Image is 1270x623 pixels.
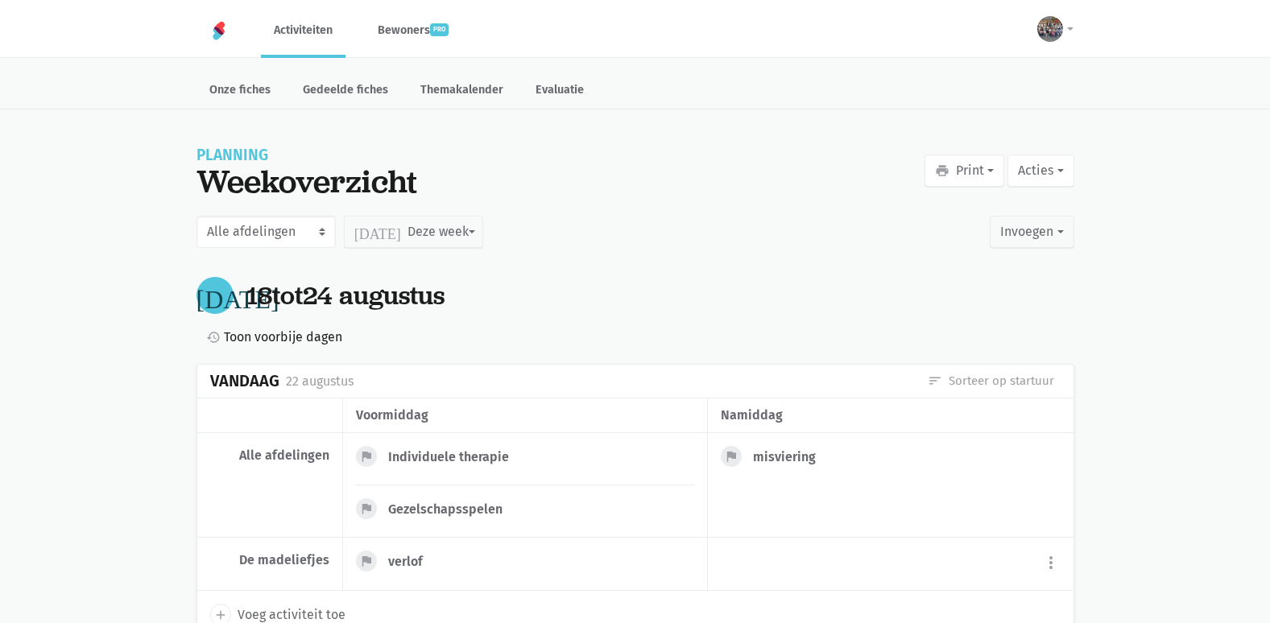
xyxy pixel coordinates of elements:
[388,449,522,465] div: Individuele therapie
[303,278,445,312] span: 24 augustus
[210,448,329,464] div: Alle afdelingen
[928,373,942,388] i: sort
[753,449,829,465] div: misviering
[213,608,228,622] i: add
[206,330,221,345] i: history
[344,216,483,248] button: Deze week
[359,501,374,516] i: flag
[210,552,329,568] div: De madeliefjes
[388,501,515,518] div: Gezelschapsspelen
[196,163,417,200] div: Weekoverzicht
[261,3,345,57] a: Activiteiten
[523,74,597,109] a: Evaluatie
[990,216,1074,248] button: Invoegen
[430,23,449,36] span: pro
[1007,155,1074,187] button: Acties
[724,449,738,464] i: flag
[196,74,283,109] a: Onze fiches
[196,148,417,163] div: Planning
[359,554,374,568] i: flag
[354,225,401,239] i: [DATE]
[200,327,342,348] a: Toon voorbije dagen
[407,74,516,109] a: Themakalender
[210,372,279,390] div: Vandaag
[935,163,949,178] i: print
[246,281,445,311] div: tot
[388,554,436,570] div: verlof
[286,371,354,392] div: 22 augustus
[925,155,1004,187] button: Print
[356,405,694,426] div: voormiddag
[196,283,279,308] i: [DATE]
[365,3,461,57] a: Bewonerspro
[721,405,1060,426] div: namiddag
[359,449,374,464] i: flag
[928,372,1054,390] a: Sorteer op startuur
[224,327,342,348] span: Toon voorbije dagen
[209,21,229,40] img: Home
[290,74,401,109] a: Gedeelde fiches
[246,278,272,312] span: 18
